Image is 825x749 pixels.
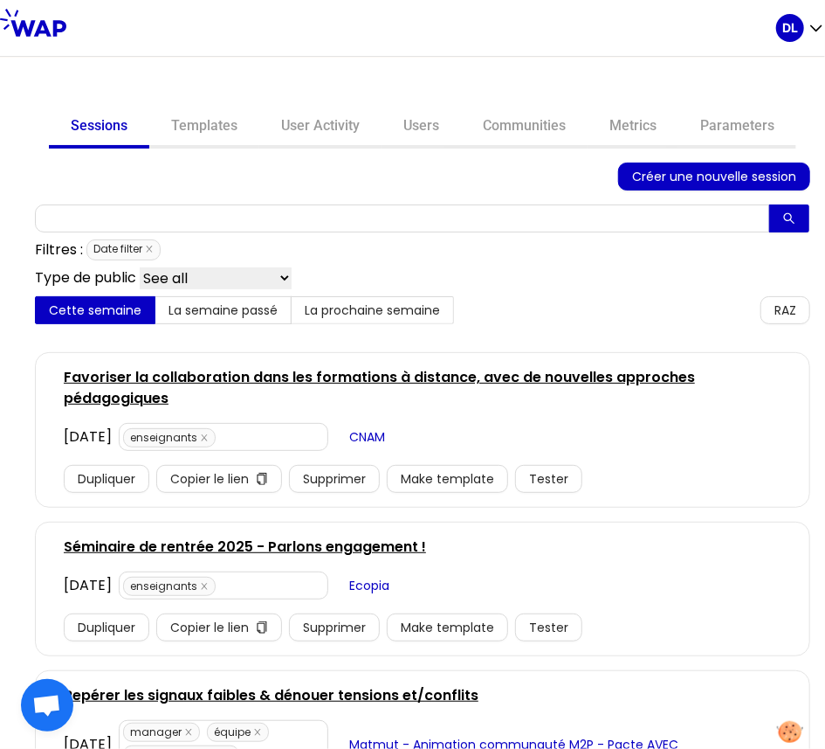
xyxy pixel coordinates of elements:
[35,267,136,289] p: Type de public
[349,576,389,595] span: Ecopia
[123,577,216,596] span: enseignants
[335,572,403,600] button: Ecopia
[49,302,141,319] span: Cette semaine
[156,465,282,493] button: Copier le liencopy
[64,537,426,558] a: Séminaire de rentrée 2025 - Parlons engagement !
[168,302,278,319] span: La semaine passé
[170,469,249,489] span: Copier le lien
[588,107,678,149] a: Metrics
[303,469,366,489] span: Supprimer
[303,618,366,637] span: Supprimer
[64,614,149,642] button: Dupliquer
[170,618,249,637] span: Copier le lien
[774,301,796,320] span: RAZ
[184,728,193,737] span: close
[35,239,83,260] p: Filtres :
[678,107,796,149] a: Parameters
[156,614,282,642] button: Copier le liencopy
[21,679,73,732] div: Ouvrir le chat
[78,469,135,489] span: Dupliquer
[149,107,259,149] a: Templates
[64,427,112,447] div: [DATE]
[401,618,494,637] span: Make template
[382,107,461,149] a: Users
[349,427,385,447] span: CNAM
[515,614,582,642] button: Tester
[207,723,269,742] span: équipe
[253,728,262,737] span: close
[123,428,216,447] span: enseignants
[335,423,399,451] button: CNAM
[529,618,568,637] span: Tester
[64,575,112,596] div: [DATE]
[305,302,440,319] span: La prochaine semaine
[289,465,380,493] button: Supprimer
[64,367,781,409] a: Favoriser la collaboration dans les formations à distance, avec de nouvelles approches pédagogiques
[529,469,568,489] span: Tester
[289,614,380,642] button: Supprimer
[760,296,810,324] button: RAZ
[632,167,796,186] span: Créer une nouvelle session
[78,618,135,637] span: Dupliquer
[776,14,825,42] button: DL
[64,465,149,493] button: Dupliquer
[461,107,588,149] a: Communities
[782,19,798,37] p: DL
[256,473,268,487] span: copy
[86,239,161,260] span: Date filter
[64,685,478,706] a: Repérer les signaux faibles & dénouer tensions et/conflits
[783,212,795,226] span: search
[145,245,154,253] span: close
[515,465,582,493] button: Tester
[200,582,209,591] span: close
[769,205,809,232] button: search
[200,433,209,442] span: close
[387,465,508,493] button: Make template
[49,107,149,149] a: Sessions
[387,614,508,642] button: Make template
[401,469,494,489] span: Make template
[256,621,268,635] span: copy
[618,163,810,191] button: Créer une nouvelle session
[123,723,200,742] span: manager
[259,107,382,149] a: User Activity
